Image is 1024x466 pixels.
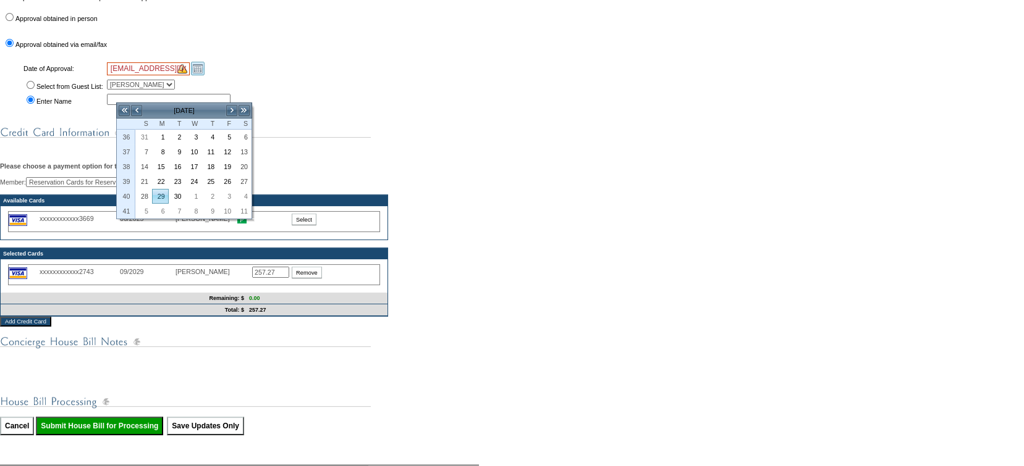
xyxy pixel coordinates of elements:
a: 1 [186,189,201,203]
td: Friday, October 10, 2025 [218,204,235,218]
a: 14 [136,160,151,173]
a: 1 [153,130,168,144]
a: 20 [235,160,251,173]
td: Wednesday, September 10, 2025 [185,144,202,159]
input: Save Updates Only [167,417,244,435]
input: Submit House Bill for Processing [36,417,163,435]
a: 29 [153,189,168,203]
td: Saturday, October 11, 2025 [235,204,252,218]
a: << [118,104,130,117]
th: 38 [117,159,135,174]
a: 3 [219,189,234,203]
td: Wednesday, October 08, 2025 [185,204,202,218]
label: Approval obtained via email/fax [15,41,107,48]
td: Sunday, September 21, 2025 [135,174,152,189]
td: Saturday, September 27, 2025 [235,174,252,189]
a: 25 [202,175,218,188]
td: Wednesday, September 24, 2025 [185,174,202,189]
td: Tuesday, September 30, 2025 [169,189,185,204]
td: Monday, September 08, 2025 [152,144,169,159]
a: 8 [153,145,168,159]
a: 19 [219,160,234,173]
a: 18 [202,160,218,173]
td: Friday, September 26, 2025 [218,174,235,189]
th: Wednesday [185,119,202,130]
a: 21 [136,175,151,188]
a: > [226,104,238,117]
th: 37 [117,144,135,159]
a: 6 [153,204,168,218]
a: 3 [186,130,201,144]
a: 7 [136,145,151,159]
input: Select [292,214,316,225]
a: < [130,104,143,117]
a: 12 [219,145,234,159]
td: Remaining: $ [1,293,247,304]
a: 9 [202,204,218,218]
a: 10 [219,204,234,218]
a: 2 [202,189,218,203]
td: Saturday, September 06, 2025 [235,130,252,144]
th: Friday [218,119,235,130]
td: Thursday, September 18, 2025 [201,159,218,174]
td: Saturday, October 04, 2025 [235,189,252,204]
a: >> [238,104,250,117]
th: 41 [117,204,135,218]
a: 30 [169,189,185,203]
td: Monday, September 29, 2025 [152,189,169,204]
a: Open the calendar popup. [191,62,205,75]
td: Friday, September 05, 2025 [218,130,235,144]
td: Tuesday, September 23, 2025 [169,174,185,189]
td: Tuesday, September 16, 2025 [169,159,185,174]
td: 0.00 [247,293,387,304]
td: Wednesday, October 01, 2025 [185,189,202,204]
td: Selected Cards [1,248,387,259]
td: Sunday, September 07, 2025 [135,144,152,159]
a: 31 [136,130,151,144]
td: Thursday, October 02, 2025 [201,189,218,204]
a: 15 [153,160,168,173]
a: 16 [169,160,185,173]
td: Sunday, August 31, 2025 [135,130,152,144]
a: 26 [219,175,234,188]
td: Saturday, September 20, 2025 [235,159,252,174]
a: 2 [169,130,185,144]
a: 6 [235,130,251,144]
label: Enter Name [36,98,72,105]
a: 17 [186,160,201,173]
th: 36 [117,130,135,144]
td: Wednesday, September 17, 2025 [185,159,202,174]
a: 7 [169,204,185,218]
td: Tuesday, September 02, 2025 [169,130,185,144]
img: icon_cc_visa.gif [9,214,27,226]
a: 13 [235,145,251,159]
a: 4 [202,130,218,144]
td: Sunday, September 14, 2025 [135,159,152,174]
td: Available Cards [1,195,387,206]
a: 23 [169,175,185,188]
a: 5 [219,130,234,144]
td: Sunday, September 28, 2025 [135,189,152,204]
a: 8 [186,204,201,218]
th: Sunday [135,119,152,130]
a: 24 [186,175,201,188]
input: Remove [292,267,322,278]
a: 5 [136,204,151,218]
div: 09/2029 [120,268,176,275]
td: Thursday, September 04, 2025 [201,130,218,144]
a: 11 [202,145,218,159]
label: Approval obtained in person [15,15,98,22]
td: Monday, October 06, 2025 [152,204,169,218]
div: xxxxxxxxxxxx2743 [40,268,120,275]
td: Friday, September 19, 2025 [218,159,235,174]
td: Thursday, October 09, 2025 [201,204,218,218]
th: Tuesday [169,119,185,130]
td: Monday, September 22, 2025 [152,174,169,189]
div: [PERSON_NAME] [176,268,237,275]
th: 39 [117,174,135,189]
td: [DATE] [143,104,226,117]
td: Wednesday, September 03, 2025 [185,130,202,144]
th: Monday [152,119,169,130]
td: Saturday, September 13, 2025 [235,144,252,159]
td: Sunday, October 05, 2025 [135,204,152,218]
